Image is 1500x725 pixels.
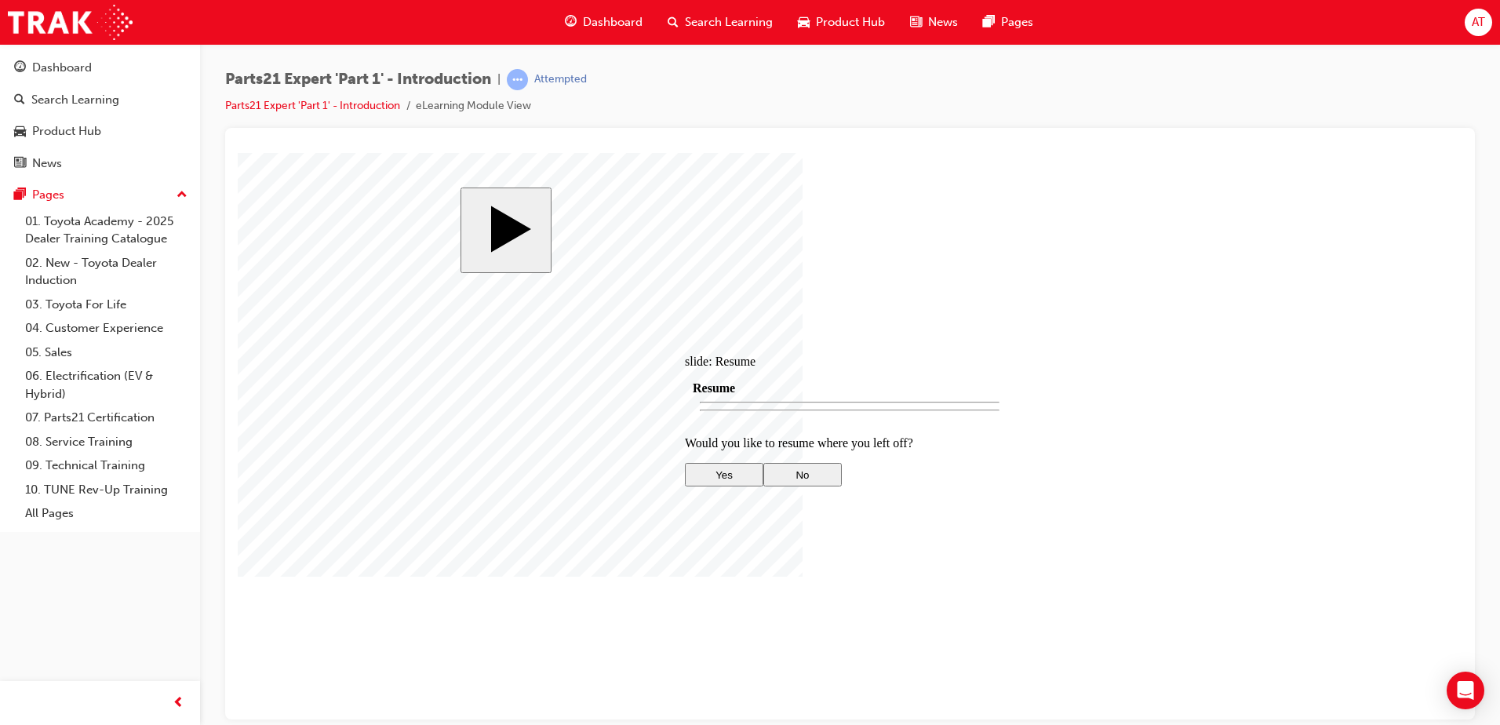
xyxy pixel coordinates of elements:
a: Parts21 Expert 'Part 1' - Introduction [225,99,400,112]
button: Pages [6,180,194,209]
span: Product Hub [816,13,885,31]
span: News [928,13,958,31]
button: No [526,310,604,333]
span: guage-icon [565,13,577,32]
span: search-icon [14,93,25,107]
span: learningRecordVerb_ATTEMPT-icon [507,69,528,90]
span: Search Learning [685,13,773,31]
a: 05. Sales [19,341,194,365]
div: Product Hub [32,122,101,140]
a: 03. Toyota For Life [19,293,194,317]
a: 08. Service Training [19,430,194,454]
span: car-icon [14,125,26,139]
span: Dashboard [583,13,643,31]
a: 09. Technical Training [19,454,194,478]
span: news-icon [14,157,26,171]
span: search-icon [668,13,679,32]
a: pages-iconPages [970,6,1046,38]
a: car-iconProduct Hub [785,6,897,38]
span: prev-icon [173,694,184,713]
a: 06. Electrification (EV & Hybrid) [19,364,194,406]
span: news-icon [910,13,922,32]
span: car-icon [798,13,810,32]
button: DashboardSearch LearningProduct HubNews [6,50,194,180]
button: Yes [447,310,526,333]
a: News [6,149,194,178]
span: pages-icon [14,188,26,202]
a: All Pages [19,501,194,526]
a: 02. New - Toyota Dealer Induction [19,251,194,293]
p: Would you like to resume where you left off? [447,283,777,297]
span: | [497,71,501,89]
span: Resume [455,228,497,242]
span: Pages [1001,13,1033,31]
div: Attempted [534,72,587,87]
div: Search Learning [31,91,119,109]
a: 07. Parts21 Certification [19,406,194,430]
a: search-iconSearch Learning [655,6,785,38]
div: Dashboard [32,59,92,77]
a: Product Hub [6,117,194,146]
a: 01. Toyota Academy - 2025 Dealer Training Catalogue [19,209,194,251]
a: 04. Customer Experience [19,316,194,341]
a: Search Learning [6,86,194,115]
a: 10. TUNE Rev-Up Training [19,478,194,502]
span: Parts21 Expert 'Part 1' - Introduction [225,71,491,89]
button: AT [1465,9,1492,36]
a: guage-iconDashboard [552,6,655,38]
div: Pages [32,186,64,204]
span: guage-icon [14,61,26,75]
span: AT [1472,13,1485,31]
div: Open Intercom Messenger [1447,672,1484,709]
span: up-icon [177,185,187,206]
span: pages-icon [983,13,995,32]
a: news-iconNews [897,6,970,38]
li: eLearning Module View [416,97,531,115]
div: News [32,155,62,173]
div: slide: Resume [447,202,777,216]
a: Dashboard [6,53,194,82]
img: Trak [8,5,133,40]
